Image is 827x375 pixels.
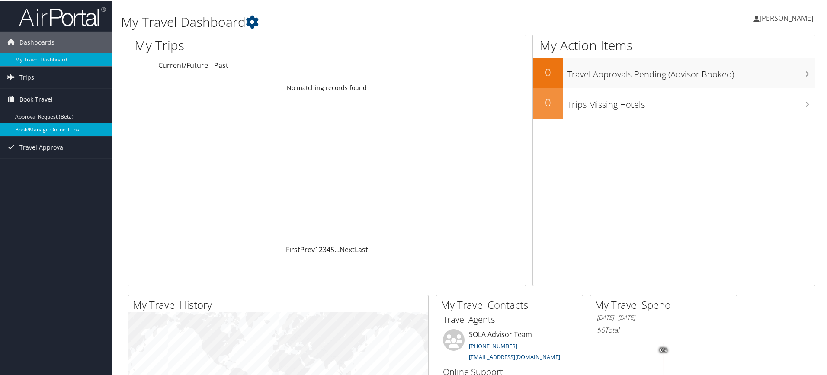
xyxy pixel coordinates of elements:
[469,352,560,360] a: [EMAIL_ADDRESS][DOMAIN_NAME]
[597,313,730,321] h6: [DATE] - [DATE]
[19,6,106,26] img: airportal-logo.png
[441,297,583,311] h2: My Travel Contacts
[19,66,34,87] span: Trips
[597,324,605,334] span: $0
[355,244,368,253] a: Last
[567,63,815,80] h3: Travel Approvals Pending (Advisor Booked)
[597,324,730,334] h6: Total
[760,13,813,22] span: [PERSON_NAME]
[327,244,330,253] a: 4
[334,244,340,253] span: …
[595,297,737,311] h2: My Travel Spend
[121,12,588,30] h1: My Travel Dashboard
[567,93,815,110] h3: Trips Missing Hotels
[533,94,563,109] h2: 0
[19,88,53,109] span: Book Travel
[533,87,815,118] a: 0Trips Missing Hotels
[19,31,54,52] span: Dashboards
[158,60,208,69] a: Current/Future
[319,244,323,253] a: 2
[315,244,319,253] a: 1
[286,244,300,253] a: First
[214,60,228,69] a: Past
[135,35,353,54] h1: My Trips
[340,244,355,253] a: Next
[439,328,580,364] li: SOLA Advisor Team
[323,244,327,253] a: 3
[133,297,428,311] h2: My Travel History
[533,57,815,87] a: 0Travel Approvals Pending (Advisor Booked)
[533,35,815,54] h1: My Action Items
[330,244,334,253] a: 5
[753,4,822,30] a: [PERSON_NAME]
[660,347,667,352] tspan: 0%
[533,64,563,79] h2: 0
[443,313,576,325] h3: Travel Agents
[19,136,65,157] span: Travel Approval
[469,341,517,349] a: [PHONE_NUMBER]
[128,79,526,95] td: No matching records found
[300,244,315,253] a: Prev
